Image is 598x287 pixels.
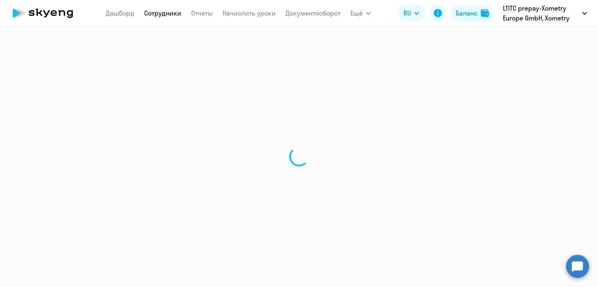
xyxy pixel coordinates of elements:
button: Ещё [350,5,371,21]
button: RU [398,5,425,21]
span: Ещё [350,8,363,18]
a: Дашборд [106,9,134,17]
a: Начислить уроки [223,9,276,17]
p: LTITC prepay-Xometry Europe GmbH, Xometry Europe GmbH [503,3,579,23]
button: Балансbalance [451,5,494,21]
img: balance [481,9,489,17]
a: Сотрудники [144,9,181,17]
div: Баланс [456,8,478,18]
span: RU [404,8,411,18]
a: Отчеты [191,9,213,17]
a: Документооборот [286,9,341,17]
button: LTITC prepay-Xometry Europe GmbH, Xometry Europe GmbH [499,3,591,23]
